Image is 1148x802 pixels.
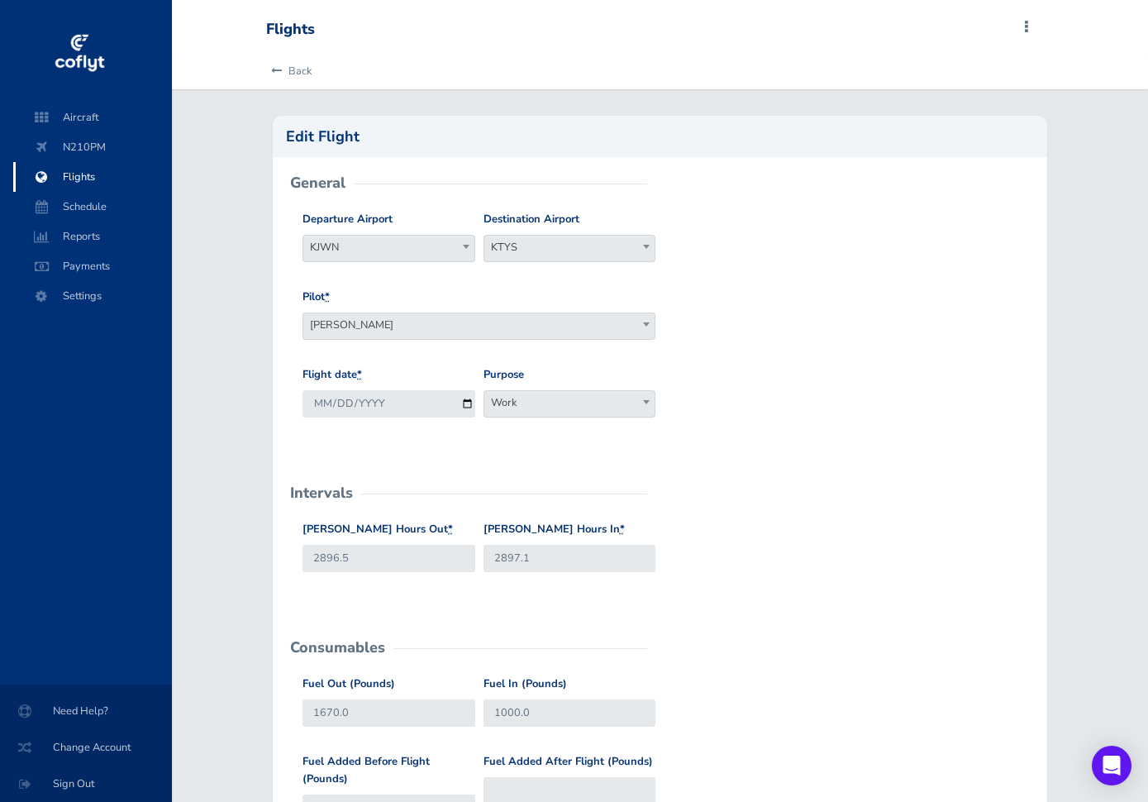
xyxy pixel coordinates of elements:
[448,522,453,537] abbr: required
[302,521,453,538] label: [PERSON_NAME] Hours Out
[30,251,155,281] span: Payments
[302,366,362,384] label: Flight date
[266,21,315,39] div: Flights
[620,522,625,537] abbr: required
[290,175,345,190] h2: General
[302,753,475,788] label: Fuel Added Before Flight (Pounds)
[483,211,579,228] label: Destination Airport
[357,367,362,382] abbr: required
[484,236,655,259] span: KTYS
[30,192,155,222] span: Schedule
[20,696,152,726] span: Need Help?
[30,103,155,132] span: Aircraft
[302,211,393,228] label: Departure Airport
[302,313,655,340] span: Ken Reed
[483,366,524,384] label: Purpose
[302,675,395,693] label: Fuel Out (Pounds)
[20,733,152,762] span: Change Account
[483,390,656,418] span: Work
[483,521,625,538] label: [PERSON_NAME] Hours In
[483,753,653,771] label: Fuel Added After Flight (Pounds)
[30,222,155,251] span: Reports
[290,640,385,655] h2: Consumables
[290,485,353,500] h2: Intervals
[30,132,155,162] span: N210PM
[303,236,474,259] span: KJWN
[484,391,655,414] span: Work
[302,289,330,306] label: Pilot
[286,129,1033,144] h2: Edit Flight
[20,769,152,799] span: Sign Out
[30,162,155,192] span: Flights
[303,313,655,337] span: Ken Reed
[1092,746,1131,785] div: Open Intercom Messenger
[483,235,656,262] span: KTYS
[30,281,155,311] span: Settings
[325,289,330,304] abbr: required
[302,235,475,262] span: KJWN
[266,53,312,89] a: Back
[483,675,567,693] label: Fuel In (Pounds)
[52,29,107,79] img: coflyt logo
